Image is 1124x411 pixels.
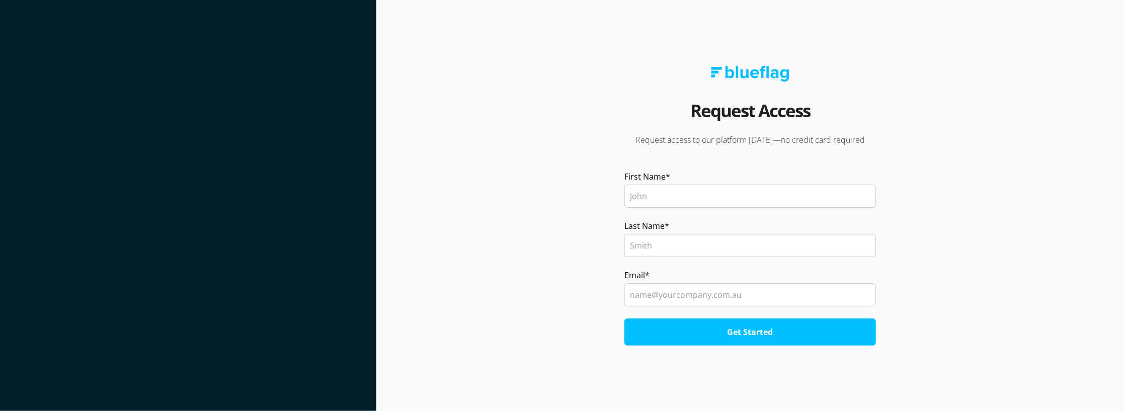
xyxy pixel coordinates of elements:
[624,171,666,183] span: First Name
[711,66,789,81] img: Blue Flag logo
[624,234,876,257] input: Smith
[624,318,876,346] input: Get Started
[610,134,890,145] p: Request access to our platform [DATE]—no credit card required
[624,185,876,208] input: John
[690,97,810,134] h2: Request Access
[624,269,645,281] span: Email
[624,220,665,232] span: Last Name
[624,283,876,306] input: name@yourcompany.com.au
